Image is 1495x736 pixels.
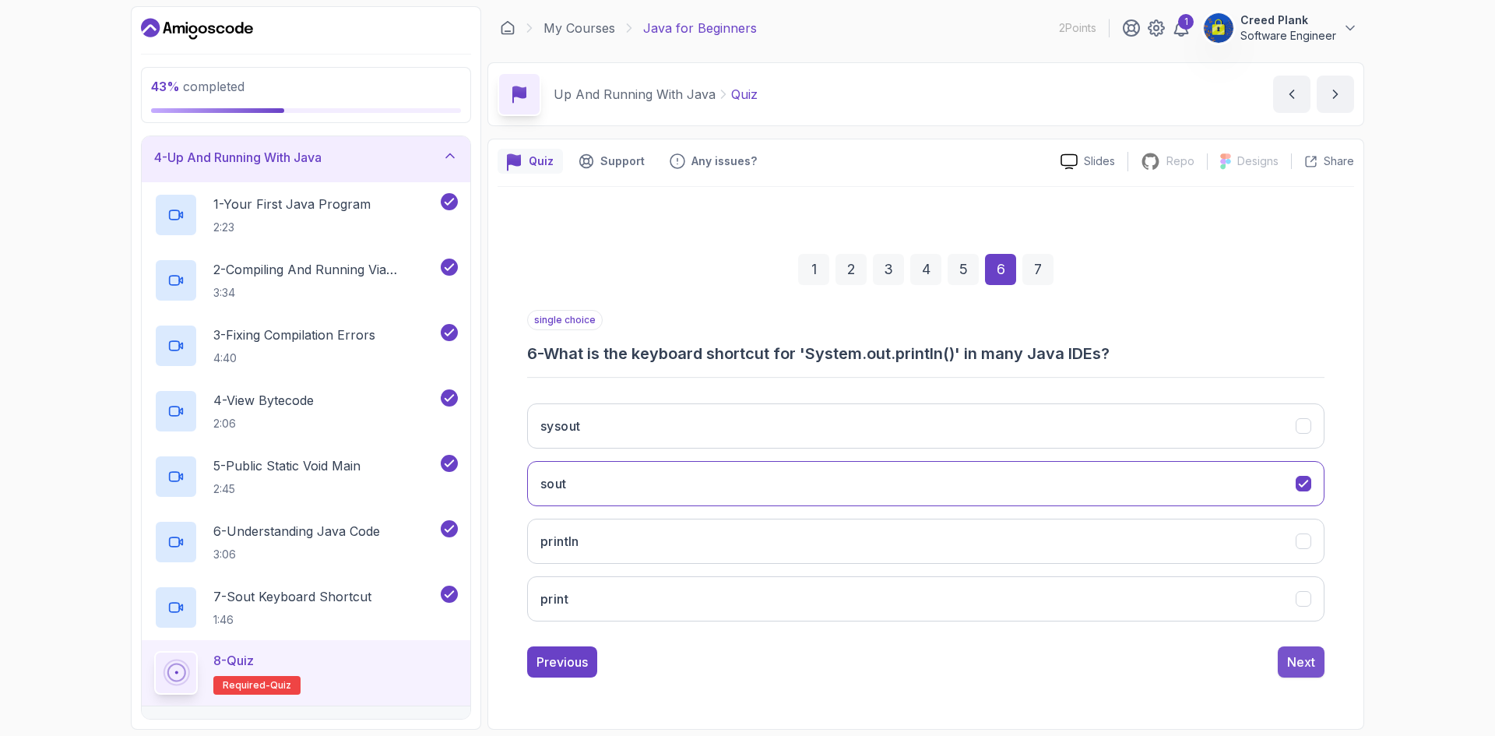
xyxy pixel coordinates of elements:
button: 1-Your First Java Program2:23 [154,193,458,237]
h3: 4 - Up And Running With Java [154,148,322,167]
a: Dashboard [141,16,253,41]
button: print [527,576,1324,622]
p: Quiz [529,153,554,169]
p: 1 - Your First Java Program [213,195,371,213]
p: Support [600,153,645,169]
button: quiz button [498,149,563,174]
div: 1 [798,254,829,285]
div: 6 [985,254,1016,285]
h3: sysout [540,417,580,435]
span: completed [151,79,244,94]
button: sysout [527,403,1324,449]
button: next content [1317,76,1354,113]
button: Previous [527,646,597,678]
p: 2 Points [1059,20,1096,36]
img: user profile image [1204,13,1233,43]
p: 5 - Public Static Void Main [213,456,361,475]
button: 7-Sout Keyboard Shortcut1:46 [154,586,458,629]
p: 2 - Compiling And Running Via Terminal [213,260,438,279]
a: Dashboard [500,20,515,36]
p: 6 - Understanding Java Code [213,522,380,541]
button: 3-Fixing Compilation Errors4:40 [154,324,458,368]
div: 4 [910,254,941,285]
button: Share [1291,153,1354,169]
div: Next [1287,653,1315,671]
h3: sout [540,474,567,493]
div: Previous [536,653,588,671]
button: 8-QuizRequired-quiz [154,651,458,695]
p: 4:40 [213,350,375,366]
button: Next [1278,646,1324,678]
h3: 6 - What is the keyboard shortcut for 'System.out.println()' in many Java IDEs? [527,343,1324,364]
p: Any issues? [691,153,757,169]
p: Repo [1166,153,1194,169]
button: 6-Understanding Java Code3:06 [154,520,458,564]
button: 5-Public Static Void Main2:45 [154,455,458,498]
p: Up And Running With Java [554,85,716,104]
a: 1 [1172,19,1191,37]
p: 3 - Fixing Compilation Errors [213,326,375,344]
p: 3:06 [213,547,380,562]
p: Java for Beginners [643,19,757,37]
p: Quiz [731,85,758,104]
button: sout [527,461,1324,506]
p: single choice [527,310,603,330]
button: user profile imageCreed PlankSoftware Engineer [1203,12,1358,44]
p: Software Engineer [1240,28,1336,44]
div: 2 [835,254,867,285]
p: 3:34 [213,285,438,301]
p: 2:45 [213,481,361,497]
a: Slides [1048,153,1127,170]
button: 4-View Bytecode2:06 [154,389,458,433]
p: Designs [1237,153,1279,169]
span: 43 % [151,79,180,94]
div: 3 [873,254,904,285]
button: Feedback button [660,149,766,174]
p: 7 - Sout Keyboard Shortcut [213,587,371,606]
p: 4 - View Bytecode [213,391,314,410]
p: 1:46 [213,612,371,628]
h3: println [540,532,579,551]
button: previous content [1273,76,1310,113]
div: 1 [1178,14,1194,30]
span: Required- [223,679,270,692]
h3: print [540,590,568,608]
p: 8 - Quiz [213,651,254,670]
p: Slides [1084,153,1115,169]
div: 5 [948,254,979,285]
p: Creed Plank [1240,12,1336,28]
button: 4-Up And Running With Java [142,132,470,182]
p: 2:23 [213,220,371,235]
span: quiz [270,679,291,692]
div: 7 [1022,254,1054,285]
p: 2:06 [213,416,314,431]
p: Share [1324,153,1354,169]
button: 2-Compiling And Running Via Terminal3:34 [154,259,458,302]
a: My Courses [543,19,615,37]
button: Support button [569,149,654,174]
button: println [527,519,1324,564]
